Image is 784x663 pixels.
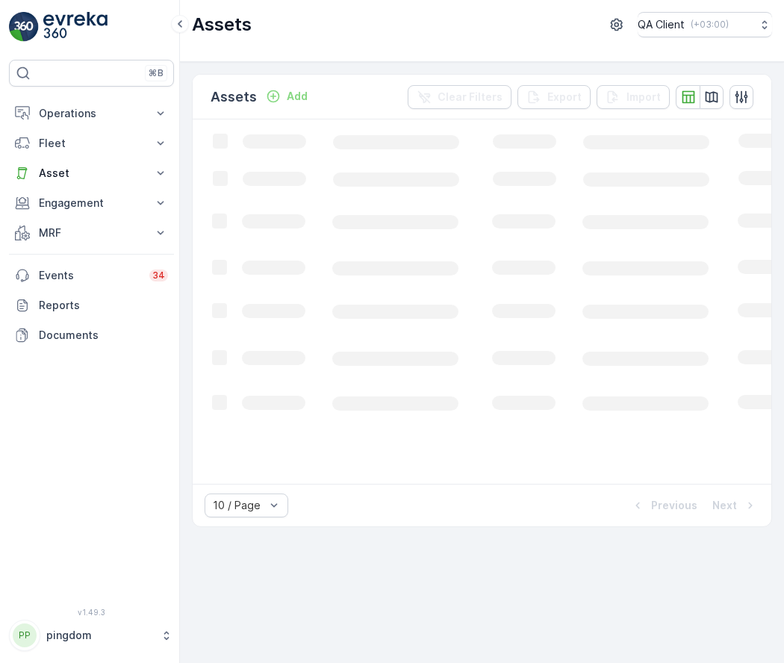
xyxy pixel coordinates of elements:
[438,90,503,105] p: Clear Filters
[287,89,308,104] p: Add
[39,136,144,151] p: Fleet
[39,225,144,240] p: MRF
[260,87,314,105] button: Add
[13,623,37,647] div: PP
[39,166,144,181] p: Asset
[626,90,661,105] p: Import
[629,497,699,514] button: Previous
[211,87,257,108] p: Assets
[517,85,591,109] button: Export
[39,196,144,211] p: Engagement
[149,67,164,79] p: ⌘B
[9,608,174,617] span: v 1.49.3
[9,128,174,158] button: Fleet
[192,13,252,37] p: Assets
[9,620,174,651] button: PPpingdom
[39,328,168,343] p: Documents
[638,12,772,37] button: QA Client(+03:00)
[39,268,140,283] p: Events
[651,498,697,513] p: Previous
[712,498,737,513] p: Next
[152,270,165,281] p: 34
[9,158,174,188] button: Asset
[9,99,174,128] button: Operations
[711,497,759,514] button: Next
[9,261,174,290] a: Events34
[9,188,174,218] button: Engagement
[638,17,685,32] p: QA Client
[691,19,729,31] p: ( +03:00 )
[597,85,670,109] button: Import
[43,12,108,42] img: logo_light-DOdMpM7g.png
[39,298,168,313] p: Reports
[9,12,39,42] img: logo
[46,628,153,643] p: pingdom
[9,218,174,248] button: MRF
[9,290,174,320] a: Reports
[39,106,144,121] p: Operations
[408,85,511,109] button: Clear Filters
[9,320,174,350] a: Documents
[547,90,582,105] p: Export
